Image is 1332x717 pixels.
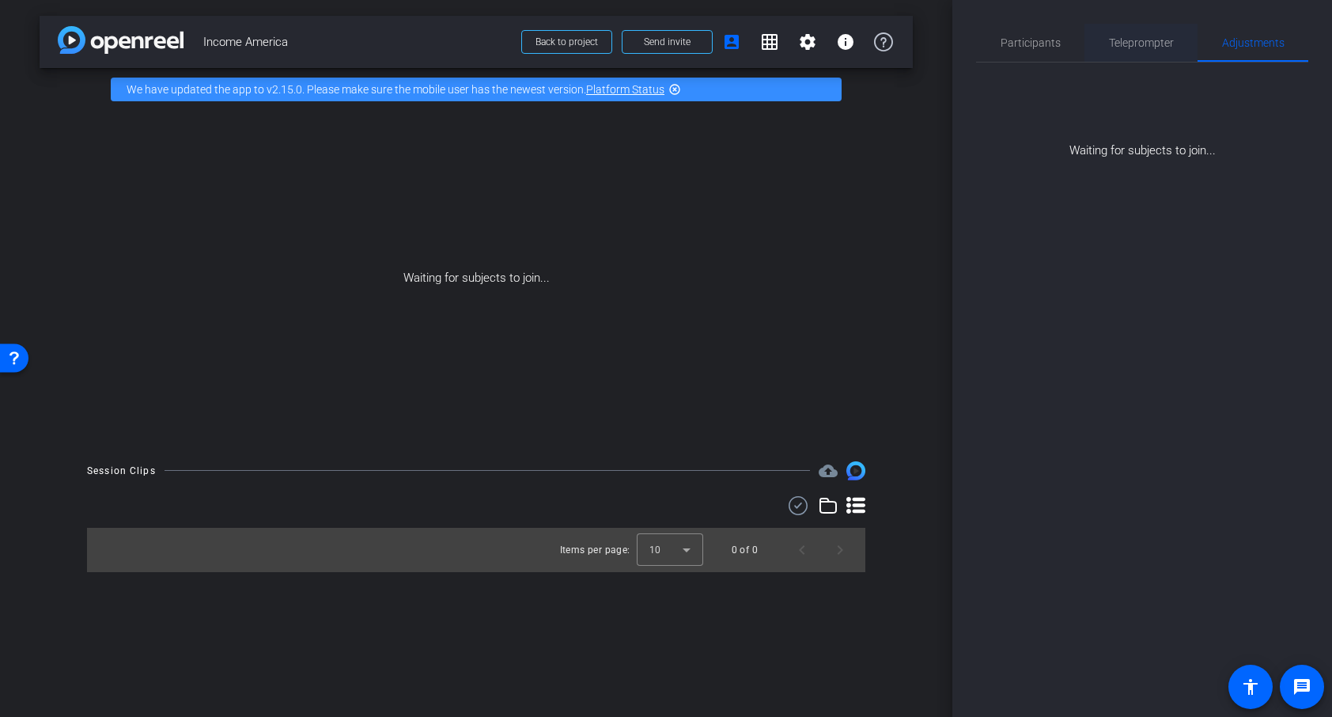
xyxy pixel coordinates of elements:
[668,83,681,96] mat-icon: highlight_off
[798,32,817,51] mat-icon: settings
[560,542,630,558] div: Items per page:
[58,26,184,54] img: app-logo
[846,461,865,480] img: Session clips
[821,531,859,569] button: Next page
[836,32,855,51] mat-icon: info
[1109,37,1174,48] span: Teleprompter
[976,63,1308,160] div: Waiting for subjects to join...
[111,78,842,101] div: We have updated the app to v2.15.0. Please make sure the mobile user has the newest version.
[87,463,156,479] div: Session Clips
[783,531,821,569] button: Previous page
[1292,677,1311,696] mat-icon: message
[535,36,598,47] span: Back to project
[1241,677,1260,696] mat-icon: accessibility
[732,542,758,558] div: 0 of 0
[1001,37,1061,48] span: Participants
[1222,37,1285,48] span: Adjustments
[722,32,741,51] mat-icon: account_box
[644,36,691,48] span: Send invite
[622,30,713,54] button: Send invite
[586,83,664,96] a: Platform Status
[203,26,512,58] span: Income America
[40,111,913,446] div: Waiting for subjects to join...
[819,461,838,480] span: Destinations for your clips
[819,461,838,480] mat-icon: cloud_upload
[760,32,779,51] mat-icon: grid_on
[521,30,612,54] button: Back to project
